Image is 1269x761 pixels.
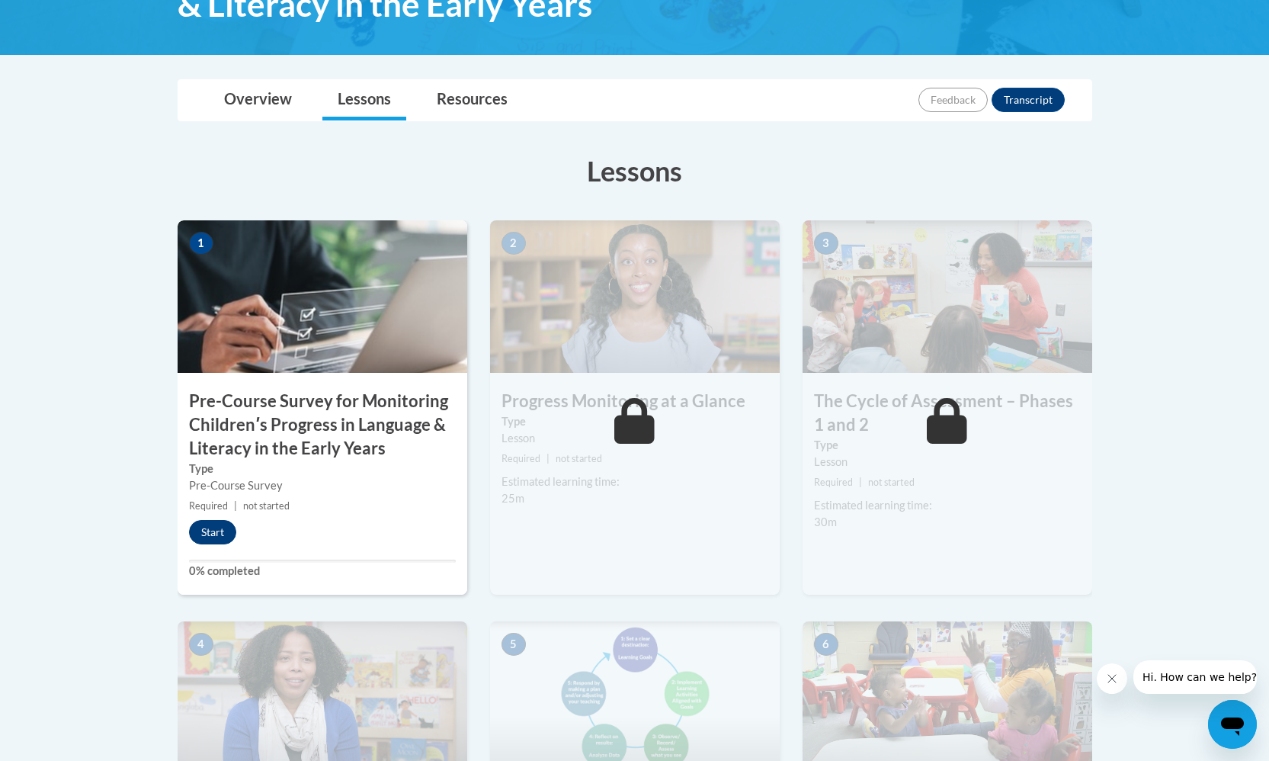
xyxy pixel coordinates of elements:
[502,232,526,255] span: 2
[992,88,1065,112] button: Transcript
[546,453,550,464] span: |
[189,477,456,494] div: Pre-Course Survey
[178,220,467,373] img: Course Image
[814,232,838,255] span: 3
[814,454,1081,470] div: Lesson
[868,477,915,488] span: not started
[421,80,523,120] a: Resources
[189,232,213,255] span: 1
[502,492,524,505] span: 25m
[189,520,236,544] button: Start
[209,80,307,120] a: Overview
[859,477,862,488] span: |
[189,633,213,656] span: 4
[490,220,780,373] img: Course Image
[1097,663,1127,694] iframe: Close message
[803,220,1092,373] img: Course Image
[1208,700,1257,749] iframe: Button to launch messaging window
[814,515,837,528] span: 30m
[502,413,768,430] label: Type
[1133,660,1257,694] iframe: Message from company
[322,80,406,120] a: Lessons
[178,152,1092,190] h3: Lessons
[178,390,467,460] h3: Pre-Course Survey for Monitoring Childrenʹs Progress in Language & Literacy in the Early Years
[803,390,1092,437] h3: The Cycle of Assessment – Phases 1 and 2
[502,453,540,464] span: Required
[189,461,456,477] label: Type
[189,500,228,512] span: Required
[814,497,1081,514] div: Estimated learning time:
[814,477,853,488] span: Required
[502,430,768,447] div: Lesson
[556,453,602,464] span: not started
[918,88,988,112] button: Feedback
[814,437,1081,454] label: Type
[243,500,290,512] span: not started
[502,474,768,490] div: Estimated learning time:
[234,500,237,512] span: |
[502,633,526,656] span: 5
[189,563,456,580] label: 0% completed
[814,633,838,656] span: 6
[490,390,780,413] h3: Progress Monitoring at a Glance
